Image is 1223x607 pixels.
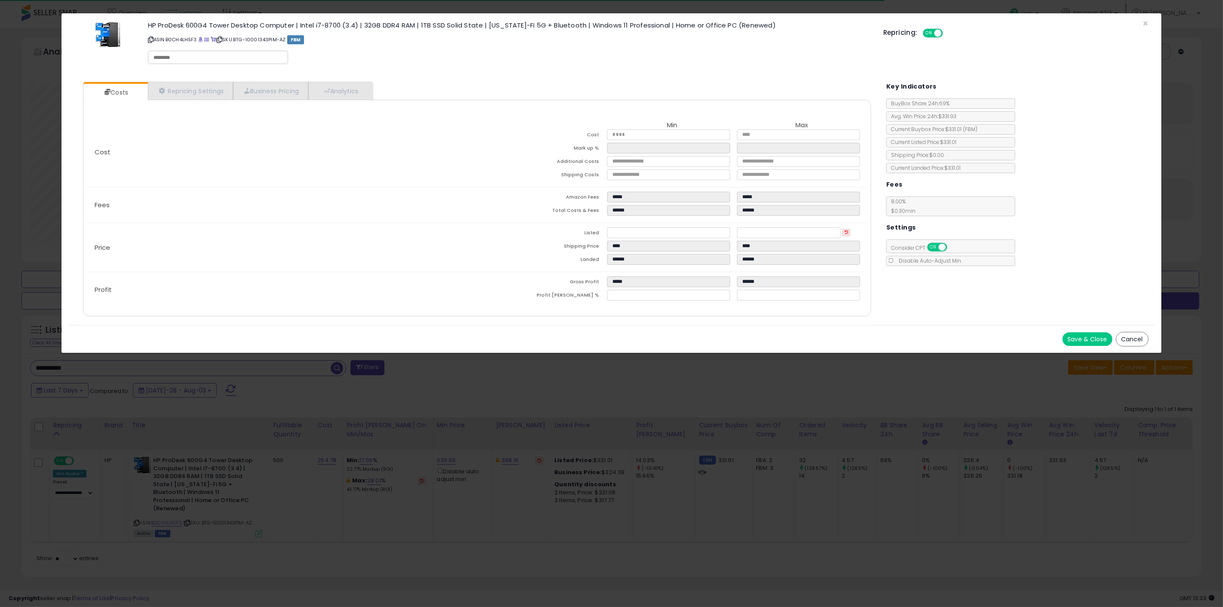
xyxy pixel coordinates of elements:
[211,36,215,43] a: Your listing only
[894,257,961,264] span: Disable Auto-Adjust Min
[887,244,959,251] span: Consider CPT:
[88,149,477,156] p: Cost
[148,22,870,28] h3: HP ProDesk 600G4 Tower Desktop Computer | Intel i7-8700 (3.4) | 32GB DDR4 RAM | 1TB SSD Solid Sta...
[477,192,607,205] td: Amazon Fees
[1063,332,1112,346] button: Save & Close
[941,30,955,37] span: OFF
[887,100,950,107] span: BuyBox Share 24h: 69%
[287,35,304,44] span: FBM
[887,207,916,215] span: $0.30 min
[886,222,916,233] h5: Settings
[1116,332,1149,346] button: Cancel
[886,179,903,190] h5: Fees
[477,227,607,241] td: Listed
[477,276,607,290] td: Gross Profit
[233,82,308,100] a: Business Pricing
[963,126,977,133] span: ( FBM )
[887,113,956,120] span: Avg. Win Price 24h: $331.93
[204,36,209,43] a: All offer listings
[887,151,944,159] span: Shipping Price: $0.00
[887,164,961,172] span: Current Landed Price: $331.01
[477,254,607,267] td: Landed
[477,241,607,254] td: Shipping Price
[308,82,372,100] a: Analytics
[883,29,918,36] h5: Repricing:
[198,36,203,43] a: BuyBox page
[477,169,607,183] td: Shipping Costs
[477,129,607,143] td: Cost
[477,290,607,303] td: Profit [PERSON_NAME] %
[924,30,934,37] span: ON
[95,22,121,48] img: 51fQh+PNToL._SL60_.jpg
[88,286,477,293] p: Profit
[477,143,607,156] td: Mark up %
[946,244,960,251] span: OFF
[887,126,977,133] span: Current Buybox Price:
[88,244,477,251] p: Price
[477,205,607,218] td: Total Costs & Fees
[1143,17,1149,30] span: ×
[148,82,233,100] a: Repricing Settings
[148,33,870,46] p: ASIN: B0CH4LHSF3 | SKU: BTG-10001343PIM-AZ
[88,202,477,208] p: Fees
[928,244,939,251] span: ON
[83,84,147,101] a: Costs
[886,81,937,92] h5: Key Indicators
[737,122,867,129] th: Max
[887,138,956,146] span: Current Listed Price: $331.01
[945,126,977,133] span: $331.01
[607,122,737,129] th: Min
[887,198,916,215] span: 8.00 %
[477,156,607,169] td: Additional Costs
